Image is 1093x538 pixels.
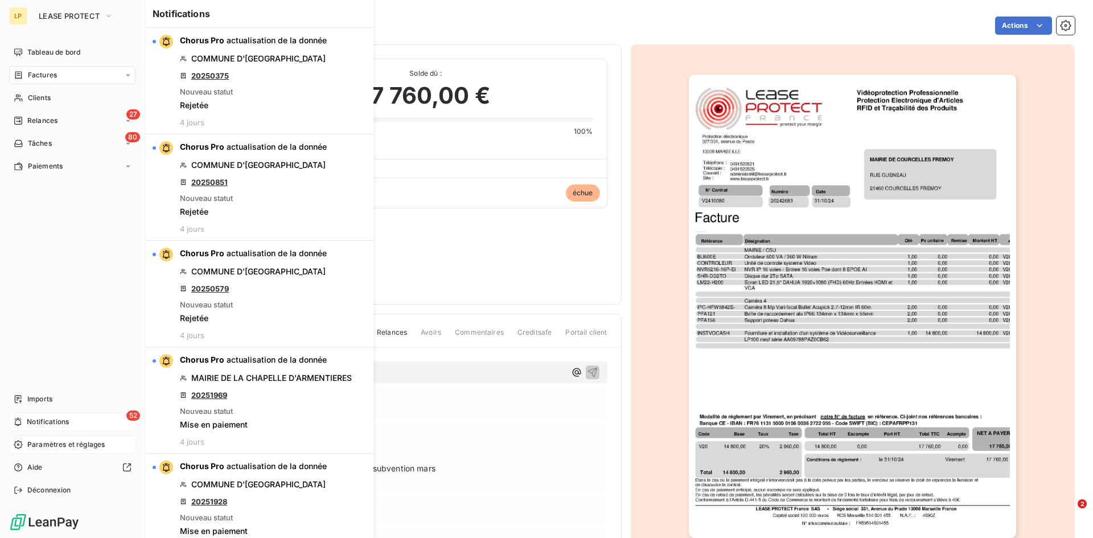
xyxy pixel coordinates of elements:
[566,184,600,202] span: échue
[227,142,327,151] span: actualisation de la donnée
[180,525,248,537] span: Mise en paiement
[180,194,233,203] span: Nouveau statut
[9,513,80,531] img: Logo LeanPay
[146,28,373,134] button: Chorus Pro actualisation de la donnéeCOMMUNE D'[GEOGRAPHIC_DATA]20250375Nouveau statutRejetée4 jours
[27,462,43,473] span: Aide
[9,134,136,153] a: 80Tâches
[9,66,136,84] a: Factures
[153,7,367,20] h6: Notifications
[146,241,373,347] button: Chorus Pro actualisation de la donnéeCOMMUNE D'[GEOGRAPHIC_DATA]20250579Nouveau statutRejetée4 jours
[27,417,69,427] span: Notifications
[180,142,224,151] span: Chorus Pro
[9,157,136,175] a: Paiements
[180,419,248,430] span: Mise en paiement
[28,161,63,171] span: Paiements
[126,109,140,120] span: 27
[377,327,407,347] span: Relances
[9,436,136,454] a: Paramètres et réglages
[191,391,227,400] a: 20251969
[180,100,208,111] span: Rejetée
[689,75,1016,538] img: invoice_thumbnail
[191,178,228,187] a: 20250851
[180,248,224,258] span: Chorus Pro
[9,89,136,107] a: Clients
[180,461,224,471] span: Chorus Pro
[180,118,204,127] span: 4 jours
[227,355,327,364] span: actualisation de la donnée
[28,138,52,149] span: Tâches
[180,331,204,340] span: 4 jours
[180,300,233,309] span: Nouveau statut
[574,126,593,137] span: 100%
[1054,499,1082,527] iframe: Intercom live chat
[180,224,204,233] span: 4 jours
[180,313,208,324] span: Rejetée
[227,461,327,471] span: actualisation de la donnée
[27,485,71,495] span: Déconnexion
[191,497,227,506] a: 20251928
[27,47,80,58] span: Tableau de bord
[180,437,204,446] span: 4 jours
[126,410,140,421] span: 52
[180,406,233,416] span: Nouveau statut
[421,327,441,347] span: Avoirs
[191,53,326,64] span: COMMUNE D'[GEOGRAPHIC_DATA]
[361,79,490,113] span: 17 760,00 €
[28,93,51,103] span: Clients
[180,206,208,217] span: Rejetée
[9,458,136,477] a: Aide
[180,87,233,96] span: Nouveau statut
[191,266,326,277] span: COMMUNE D'[GEOGRAPHIC_DATA]
[455,327,504,347] span: Commentaires
[28,70,57,80] span: Factures
[227,248,327,258] span: actualisation de la donnée
[27,116,57,126] span: Relances
[125,132,140,142] span: 80
[180,513,233,522] span: Nouveau statut
[995,17,1052,35] button: Actions
[27,440,105,450] span: Paramètres et réglages
[191,159,326,171] span: COMMUNE D'[GEOGRAPHIC_DATA]
[146,347,373,454] button: Chorus Pro actualisation de la donnéeMAIRIE DE LA CHAPELLE D'ARMENTIERES20251969Nouveau statutMis...
[1078,499,1087,508] span: 2
[27,394,52,404] span: Imports
[191,372,352,384] span: MAIRIE DE LA CHAPELLE D'ARMENTIERES
[191,284,229,293] a: 20250579
[146,134,373,241] button: Chorus Pro actualisation de la donnéeCOMMUNE D'[GEOGRAPHIC_DATA]20250851Nouveau statutRejetée4 jours
[9,390,136,408] a: Imports
[191,479,326,490] span: COMMUNE D'[GEOGRAPHIC_DATA]
[9,7,27,25] div: LP
[191,71,229,80] a: 20250375
[565,327,607,347] span: Portail client
[9,112,136,130] a: 27Relances
[39,11,100,20] span: LEASE PROTECT
[227,35,327,45] span: actualisation de la donnée
[517,327,552,347] span: Creditsafe
[9,43,136,61] a: Tableau de bord
[180,355,224,364] span: Chorus Pro
[180,35,224,45] span: Chorus Pro
[258,68,593,79] span: Solde dû :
